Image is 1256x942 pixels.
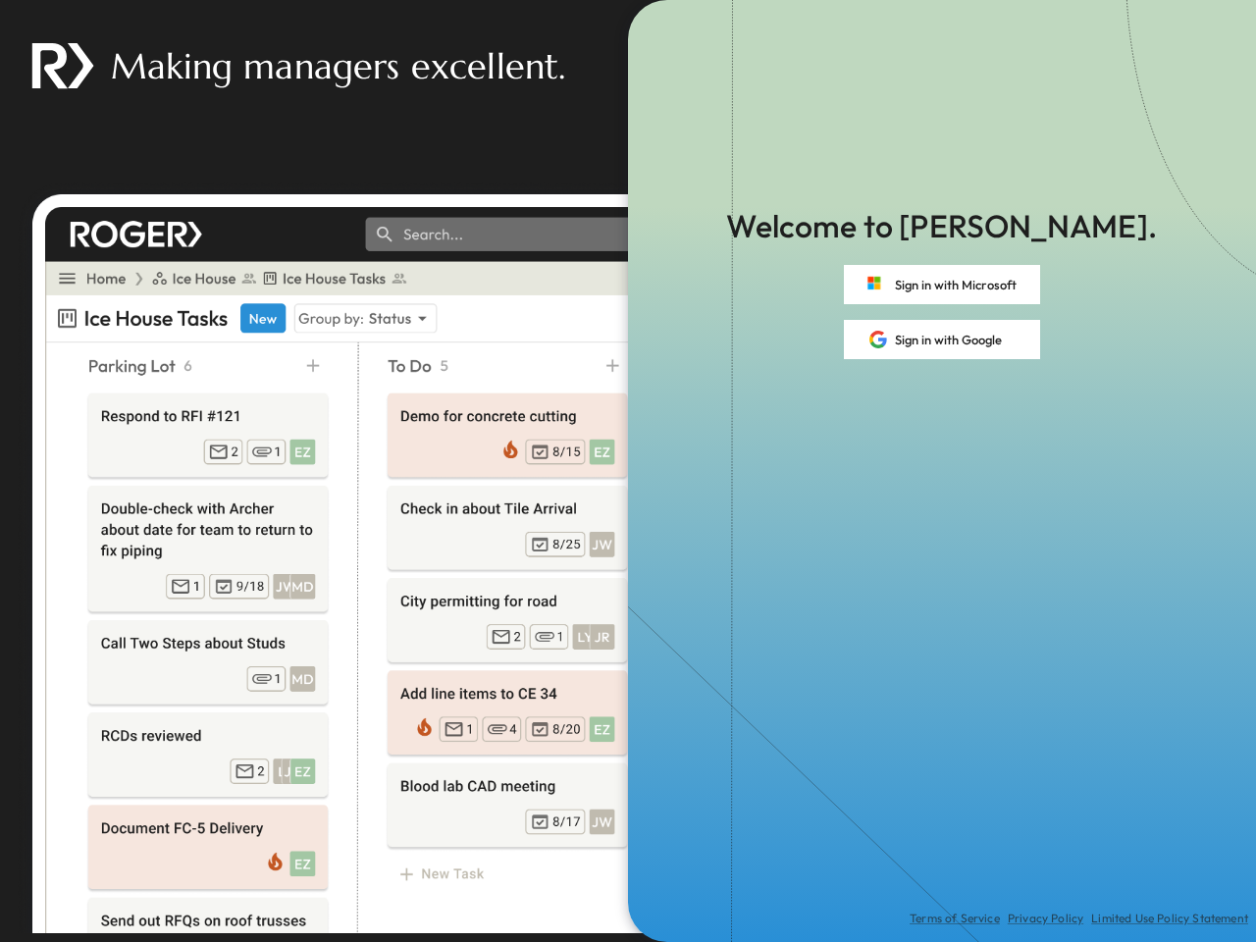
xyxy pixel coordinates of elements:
[111,41,565,91] p: Making managers excellent.
[1091,911,1248,926] a: Limited Use Policy Statement
[1008,911,1083,926] a: Privacy Policy
[910,911,1000,926] a: Terms of Service
[726,204,1157,249] p: Welcome to [PERSON_NAME].
[844,320,1040,359] button: Sign in with Google
[844,265,1040,304] button: Sign in with Microsoft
